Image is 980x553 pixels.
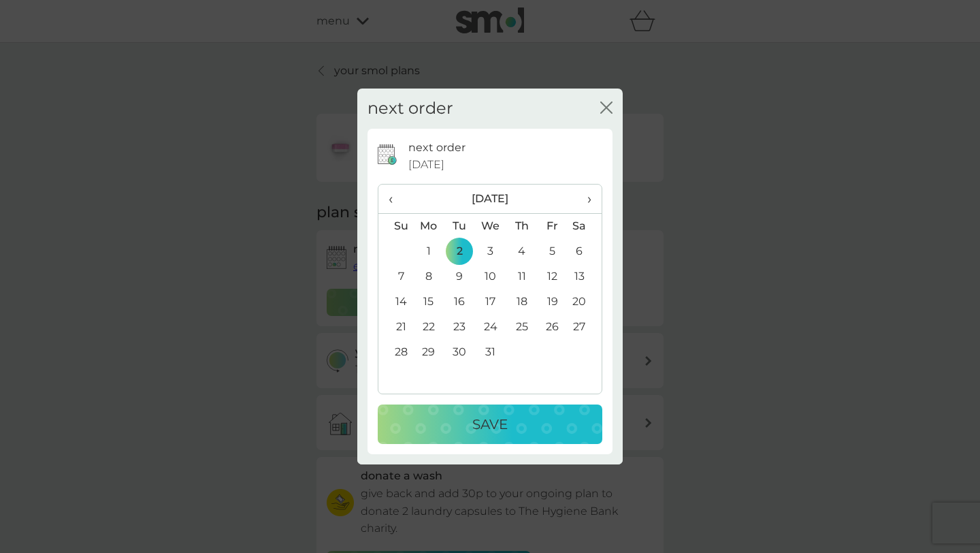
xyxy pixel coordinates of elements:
[568,264,602,289] td: 13
[378,289,413,315] td: 14
[413,340,444,365] td: 29
[408,156,444,174] span: [DATE]
[568,239,602,264] td: 6
[413,185,568,214] th: [DATE]
[472,413,508,435] p: Save
[537,315,568,340] td: 26
[444,213,475,239] th: Tu
[475,315,506,340] td: 24
[413,289,444,315] td: 15
[578,185,591,213] span: ›
[506,239,537,264] td: 4
[378,405,602,444] button: Save
[378,315,413,340] td: 21
[475,289,506,315] td: 17
[475,340,506,365] td: 31
[367,99,453,118] h2: next order
[475,264,506,289] td: 10
[506,213,537,239] th: Th
[408,139,465,157] p: next order
[506,264,537,289] td: 11
[537,239,568,264] td: 5
[389,185,403,213] span: ‹
[444,264,475,289] td: 9
[378,340,413,365] td: 28
[378,264,413,289] td: 7
[378,213,413,239] th: Su
[444,340,475,365] td: 30
[475,213,506,239] th: We
[413,239,444,264] td: 1
[444,315,475,340] td: 23
[444,239,475,264] td: 2
[506,289,537,315] td: 18
[568,213,602,239] th: Sa
[537,289,568,315] td: 19
[413,213,444,239] th: Mo
[444,289,475,315] td: 16
[413,264,444,289] td: 8
[413,315,444,340] td: 22
[506,315,537,340] td: 25
[537,264,568,289] td: 12
[568,289,602,315] td: 20
[600,101,612,116] button: close
[537,213,568,239] th: Fr
[568,315,602,340] td: 27
[475,239,506,264] td: 3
